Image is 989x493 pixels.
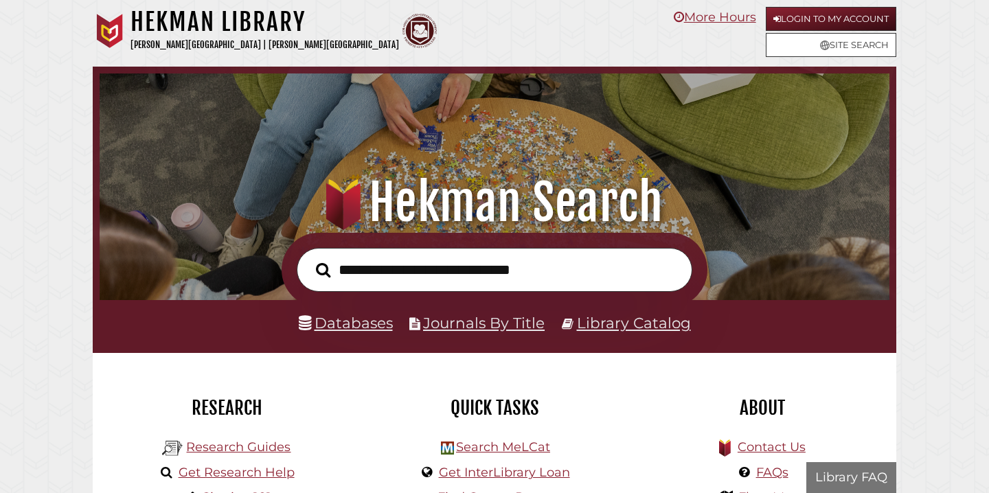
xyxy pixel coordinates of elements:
[299,314,393,332] a: Databases
[309,259,337,282] button: Search
[115,172,875,233] h1: Hekman Search
[766,33,896,57] a: Site Search
[316,262,330,277] i: Search
[179,465,295,480] a: Get Research Help
[766,7,896,31] a: Login to My Account
[130,37,399,53] p: [PERSON_NAME][GEOGRAPHIC_DATA] | [PERSON_NAME][GEOGRAPHIC_DATA]
[441,442,454,455] img: Hekman Library Logo
[93,14,127,48] img: Calvin University
[130,7,399,37] h1: Hekman Library
[186,439,291,455] a: Research Guides
[371,396,618,420] h2: Quick Tasks
[456,439,550,455] a: Search MeLCat
[577,314,691,332] a: Library Catalog
[162,438,183,459] img: Hekman Library Logo
[639,396,886,420] h2: About
[402,14,437,48] img: Calvin Theological Seminary
[423,314,545,332] a: Journals By Title
[674,10,756,25] a: More Hours
[103,396,350,420] h2: Research
[439,465,570,480] a: Get InterLibrary Loan
[738,439,806,455] a: Contact Us
[756,465,788,480] a: FAQs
